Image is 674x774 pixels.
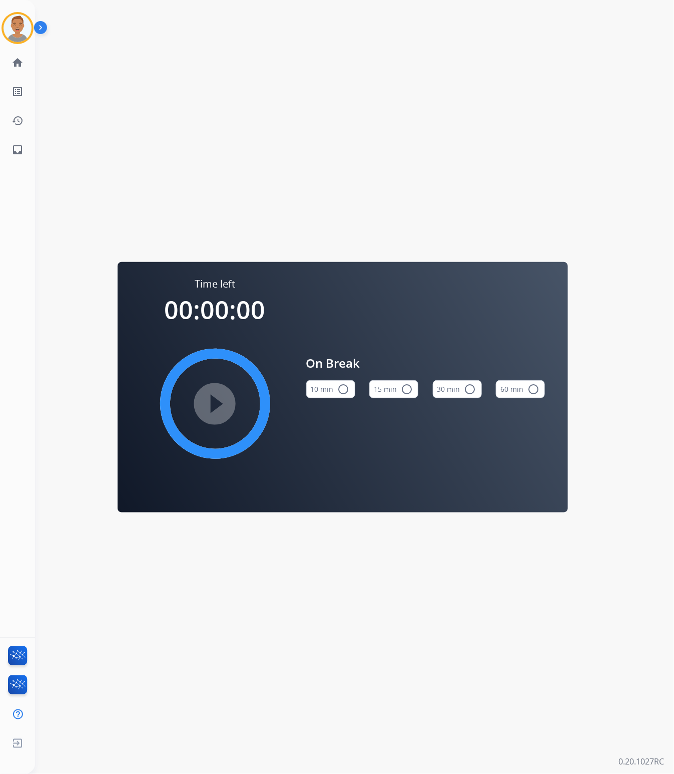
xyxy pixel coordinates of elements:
[306,380,355,398] button: 10 min
[4,14,32,42] img: avatar
[12,86,24,98] mat-icon: list_alt
[464,383,476,395] mat-icon: radio_button_unchecked
[12,115,24,127] mat-icon: history
[338,383,350,395] mat-icon: radio_button_unchecked
[195,277,235,291] span: Time left
[12,144,24,156] mat-icon: inbox
[527,383,539,395] mat-icon: radio_button_unchecked
[433,380,482,398] button: 30 min
[306,354,545,372] span: On Break
[401,383,413,395] mat-icon: radio_button_unchecked
[369,380,418,398] button: 15 min
[165,293,266,327] span: 00:00:00
[12,57,24,69] mat-icon: home
[496,380,545,398] button: 60 min
[618,756,664,768] p: 0.20.1027RC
